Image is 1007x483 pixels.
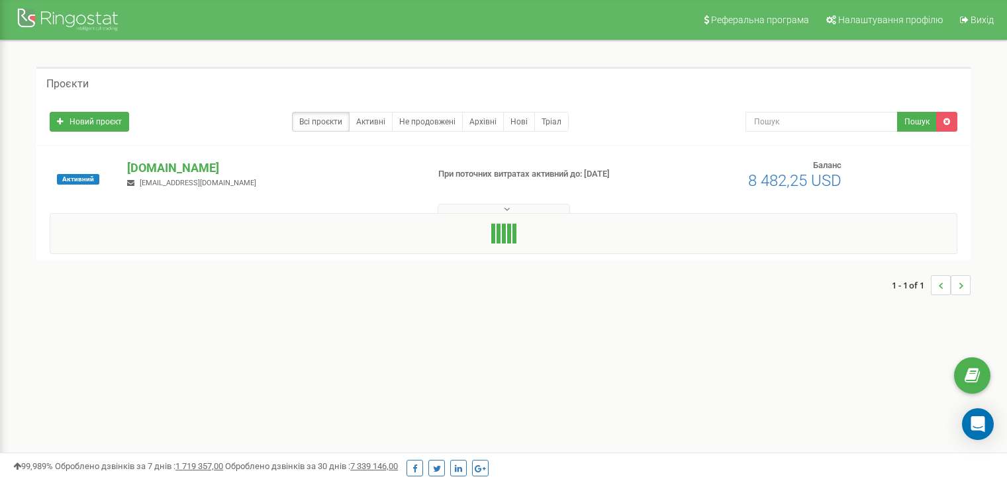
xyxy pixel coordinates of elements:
a: Всі проєкти [292,112,350,132]
span: 1 - 1 of 1 [892,275,931,295]
a: Не продовжені [392,112,463,132]
a: Архівні [462,112,504,132]
a: Тріал [534,112,569,132]
span: Вихід [971,15,994,25]
input: Пошук [745,112,898,132]
span: Оброблено дзвінків за 7 днів : [55,461,223,471]
span: Активний [57,174,99,185]
p: При поточних витратах активний до: [DATE] [438,168,650,181]
a: Новий проєкт [50,112,129,132]
p: [DOMAIN_NAME] [127,159,416,177]
span: Реферальна програма [711,15,809,25]
u: 1 719 357,00 [175,461,223,471]
button: Пошук [897,112,937,132]
span: Баланс [813,160,841,170]
nav: ... [892,262,971,308]
span: 99,989% [13,461,53,471]
span: 8 482,25 USD [748,171,841,190]
div: Open Intercom Messenger [962,408,994,440]
u: 7 339 146,00 [350,461,398,471]
span: [EMAIL_ADDRESS][DOMAIN_NAME] [140,179,256,187]
a: Нові [503,112,535,132]
span: Налаштування профілю [838,15,943,25]
span: Оброблено дзвінків за 30 днів : [225,461,398,471]
h5: Проєкти [46,78,89,90]
a: Активні [349,112,393,132]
